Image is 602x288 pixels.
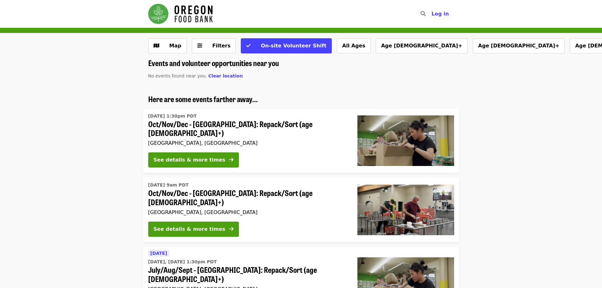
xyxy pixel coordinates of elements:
span: Map [169,43,181,49]
button: See details & more times [148,222,239,237]
button: Age [DEMOGRAPHIC_DATA]+ [473,38,565,53]
img: Oct/Nov/Dec - Portland: Repack/Sort (age 16+) organized by Oregon Food Bank [357,185,454,235]
button: All Ages [337,38,371,53]
span: Clear location [208,73,243,78]
a: See details for "Oct/Nov/Dec - Portland: Repack/Sort (age 16+)" [143,178,459,242]
span: On-site Volunteer Shift [261,43,326,49]
button: Log in [426,8,454,20]
time: [DATE] 1:30pm PDT [148,113,197,119]
img: Oct/Nov/Dec - Portland: Repack/Sort (age 8+) organized by Oregon Food Bank [357,115,454,166]
div: [GEOGRAPHIC_DATA], [GEOGRAPHIC_DATA] [148,140,347,146]
span: Log in [431,11,449,17]
img: Oregon Food Bank - Home [148,4,213,24]
i: search icon [421,11,426,17]
i: arrow-right icon [229,157,234,163]
time: [DATE], [DATE] 1:30pm PDT [148,259,217,265]
time: [DATE] 9am PDT [148,182,189,188]
i: sliders-h icon [197,43,202,49]
button: Clear location [208,73,243,79]
div: See details & more times [154,225,225,233]
div: See details & more times [154,156,225,164]
span: Filters [212,43,231,49]
button: On-site Volunteer Shift [241,38,331,53]
button: Show map view [148,38,187,53]
span: July/Aug/Sept - [GEOGRAPHIC_DATA]: Repack/Sort (age [DEMOGRAPHIC_DATA]+) [148,265,347,284]
i: check icon [246,43,251,49]
span: No events found near you. [148,73,207,78]
i: arrow-right icon [229,226,234,232]
span: [DATE] [150,251,167,256]
span: Oct/Nov/Dec - [GEOGRAPHIC_DATA]: Repack/Sort (age [DEMOGRAPHIC_DATA]+) [148,119,347,138]
input: Search [429,6,435,21]
div: [GEOGRAPHIC_DATA], [GEOGRAPHIC_DATA] [148,209,347,215]
button: Age [DEMOGRAPHIC_DATA]+ [376,38,468,53]
a: See details for "Oct/Nov/Dec - Portland: Repack/Sort (age 8+)" [143,109,459,173]
button: See details & more times [148,152,239,168]
span: Here are some events farther away... [148,93,258,104]
i: map icon [154,43,159,49]
span: Events and volunteer opportunities near you [148,57,279,68]
span: Oct/Nov/Dec - [GEOGRAPHIC_DATA]: Repack/Sort (age [DEMOGRAPHIC_DATA]+) [148,188,347,207]
button: Filters (0 selected) [192,38,236,53]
